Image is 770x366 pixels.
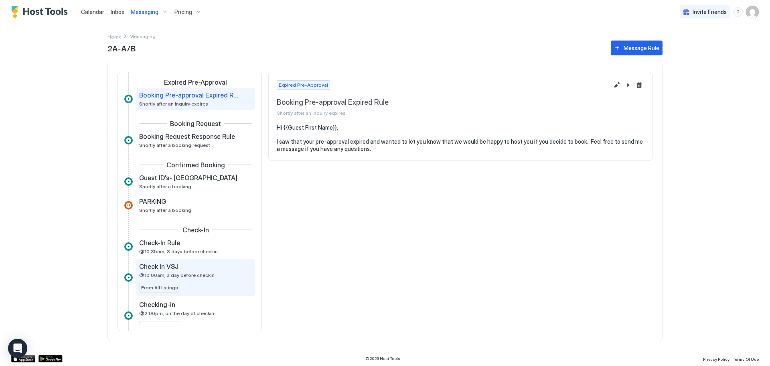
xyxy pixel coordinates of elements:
[139,207,191,213] span: Shortly after a booking
[139,248,218,254] span: @10:35am, 3 days before checkin
[139,239,180,247] span: Check-In Rule
[170,120,221,128] span: Booking Request
[139,91,239,99] span: Booking Pre-approval Expired Rule
[693,8,727,16] span: Invite Friends
[139,272,215,278] span: @10:00am, a day before checkin
[174,8,192,16] span: Pricing
[107,42,603,54] span: 2A-A/B
[141,284,178,291] span: From All listings
[131,8,158,16] span: Messaging
[139,183,191,189] span: Shortly after a booking
[733,354,759,363] a: Terms Of Use
[139,101,208,107] span: Shortly after an inquiry expires
[130,33,156,39] span: Breadcrumb
[703,354,729,363] a: Privacy Policy
[8,339,27,358] div: Open Intercom Messenger
[11,355,35,362] a: App Store
[279,81,328,89] span: Expired Pre-Approval
[703,357,729,362] span: Privacy Policy
[11,6,71,18] a: Host Tools Logo
[624,44,659,52] div: Message Rule
[733,7,743,17] div: menu
[634,80,644,90] button: Delete message rule
[111,8,124,15] span: Inbox
[612,80,622,90] button: Edit message rule
[107,32,122,41] div: Breadcrumb
[111,8,124,16] a: Inbox
[139,174,237,182] span: Guest ID's- [GEOGRAPHIC_DATA]
[733,357,759,362] span: Terms Of Use
[365,356,400,361] span: © 2025 Host Tools
[166,161,225,169] span: Confirmed Booking
[107,32,122,41] a: Home
[81,8,104,16] a: Calendar
[141,322,178,329] span: From All listings
[139,197,166,205] span: PARKING
[139,301,175,309] span: Checking-in
[139,262,178,270] span: Check in VSJ
[277,110,609,116] span: Shortly after an inquiry expires
[164,78,227,86] span: Expired Pre-Approval
[277,124,644,152] pre: Hi {{Guest First Name}}, I saw that your pre-approval expired and wanted to let you know that we ...
[38,355,63,362] a: Google Play Store
[611,41,663,55] button: Message Rule
[139,310,214,316] span: @2:00pm, on the day of checkin
[139,132,235,140] span: Booking Request Response Rule
[623,80,633,90] button: Pause Message Rule
[277,98,609,107] span: Booking Pre-approval Expired Rule
[746,6,759,18] div: User profile
[182,226,209,234] span: Check-In
[139,142,210,148] span: Shortly after a booking request
[107,34,122,40] span: Home
[81,8,104,15] span: Calendar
